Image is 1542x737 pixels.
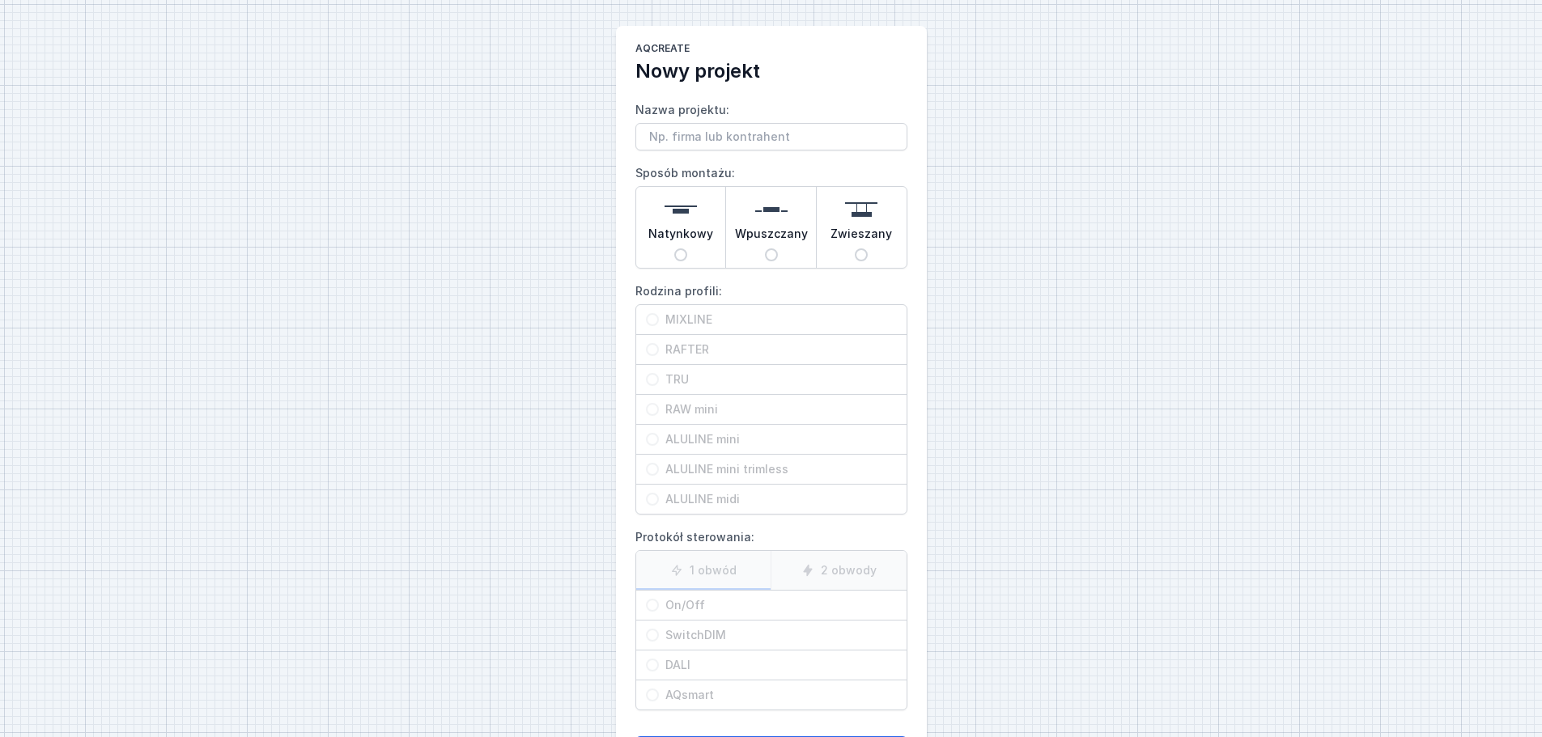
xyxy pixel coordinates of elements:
input: Zwieszany [855,248,868,261]
span: Wpuszczany [735,226,808,248]
label: Rodzina profili: [635,278,907,515]
h2: Nowy projekt [635,58,907,84]
input: Wpuszczany [765,248,778,261]
span: Natynkowy [648,226,713,248]
input: Natynkowy [674,248,687,261]
label: Sposób montażu: [635,160,907,269]
label: Protokół sterowania: [635,524,907,710]
img: surface.svg [665,193,697,226]
h1: AQcreate [635,42,907,58]
img: suspended.svg [845,193,877,226]
span: Zwieszany [830,226,892,248]
input: Nazwa projektu: [635,123,907,150]
img: recessed.svg [755,193,788,226]
label: Nazwa projektu: [635,97,907,150]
